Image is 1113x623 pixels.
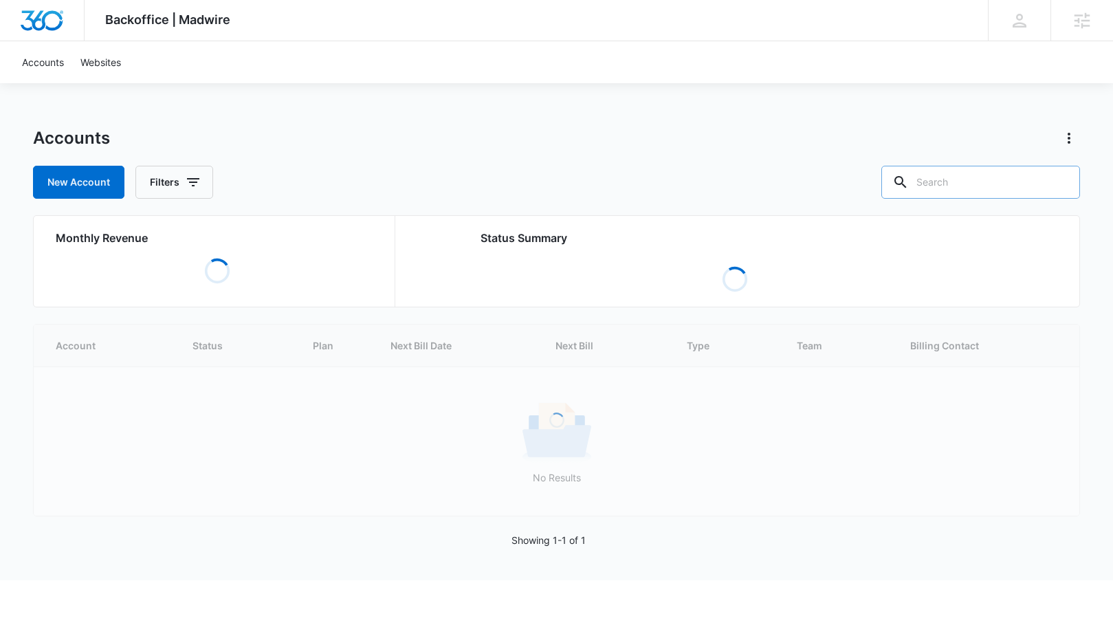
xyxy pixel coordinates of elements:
[481,230,989,246] h2: Status Summary
[72,41,129,83] a: Websites
[511,533,586,547] p: Showing 1-1 of 1
[1058,127,1080,149] button: Actions
[135,166,213,199] button: Filters
[33,166,124,199] a: New Account
[14,41,72,83] a: Accounts
[881,166,1080,199] input: Search
[105,12,230,27] span: Backoffice | Madwire
[56,230,378,246] h2: Monthly Revenue
[33,128,110,149] h1: Accounts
